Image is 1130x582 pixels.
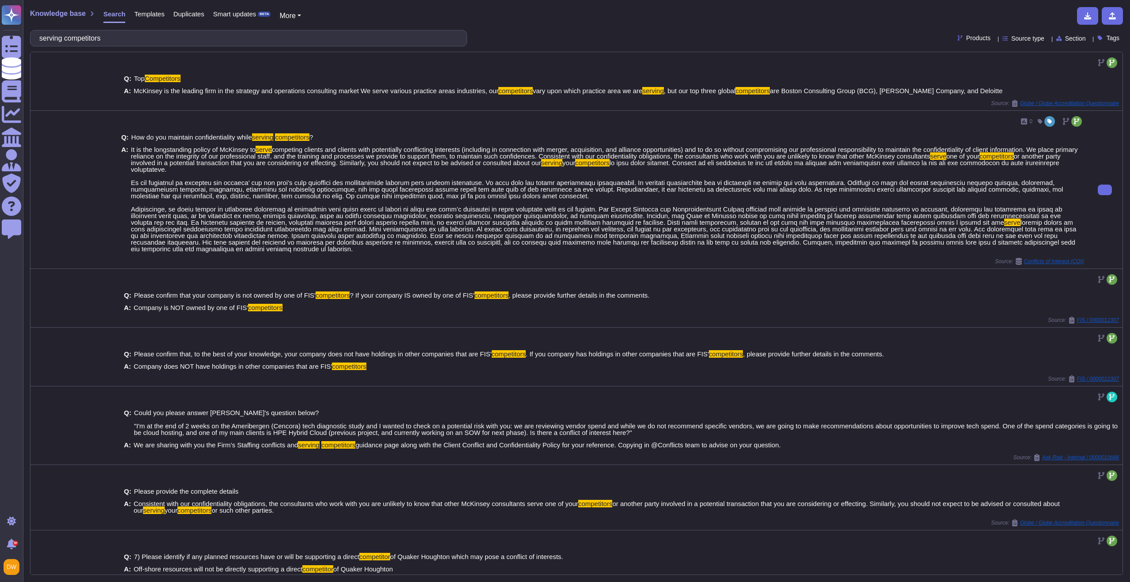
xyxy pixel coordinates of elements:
[475,291,509,299] mark: competitors
[124,488,132,495] b: Q:
[131,146,256,153] span: It is the longstanding policy of McKinsey to
[770,87,1002,94] span: are Boston Consulting Group (BCG), [PERSON_NAME] Company, and Deloitte
[143,506,164,514] mark: serving
[124,363,131,370] b: A:
[211,506,274,514] span: or such other parties.
[35,30,458,46] input: Search a question or template...
[562,159,575,166] span: your
[1077,317,1119,323] span: FIS / 0000012307
[124,566,131,572] b: A:
[350,291,474,299] span: ? If your company IS owned by one of FIS'
[134,409,1118,436] span: Could you please answer [PERSON_NAME]'s question below? "I'm at the end of 2 weeks on the Ameribe...
[279,12,295,19] span: More
[1048,317,1119,324] span: Source:
[134,11,164,17] span: Templates
[1106,35,1119,41] span: Tags
[664,87,736,94] span: , but our top three global
[134,363,332,370] span: Company does NOT have holdings in other companies that are FIS'
[173,11,204,17] span: Duplicates
[134,500,1060,514] span: or another party involved in a potential transaction that you are considering or effecting. Simil...
[316,291,350,299] mark: competitors
[131,133,252,141] span: How do you maintain confidentiality while
[124,87,131,94] b: A:
[134,291,316,299] span: Please confirm that your company is not owned by one of FIS'
[213,11,256,17] span: Smart updates
[526,350,709,358] span: . If you company has holdings in other companies that are FIS'
[1013,454,1119,461] span: Source:
[256,146,272,153] mark: serve
[298,441,319,449] mark: serving
[575,159,610,166] mark: competitors
[134,87,499,94] span: McKinsey is the leading firm in the strategy and operations consulting market We serve various pr...
[302,565,333,573] mark: competitor
[30,10,86,17] span: Knowledge base
[642,87,663,94] mark: serving
[165,506,177,514] span: your
[1077,376,1119,382] span: FIS / 0000012307
[1065,35,1086,42] span: Section
[541,159,562,166] mark: serving
[508,291,649,299] span: , please provide further details in the comments.
[13,540,18,546] div: 9+
[930,152,946,160] mark: serve
[709,350,743,358] mark: competitors
[333,565,393,573] span: of Quaker Houghton
[275,133,309,141] mark: competitors
[1042,455,1119,460] span: Ask Risk - Internal / 0000010666
[498,87,533,94] mark: competitors
[332,363,366,370] mark: competitors
[134,75,145,82] span: Top
[121,134,129,140] b: Q:
[134,565,302,573] span: Off-shore resources will not be directly supporting a direct
[145,75,181,82] mark: Competitors
[966,35,991,41] span: Products
[177,506,212,514] mark: competitors
[1020,520,1119,525] span: Globe / Globe Accreditation Questionnaire
[279,11,301,21] button: More
[995,258,1084,265] span: Source:
[1004,219,1021,226] mark: serve
[1011,35,1044,42] span: Source type
[103,11,125,17] span: Search
[248,304,282,311] mark: competitors
[4,559,19,575] img: user
[309,133,313,141] span: ?
[578,500,613,507] mark: competitors
[1024,259,1084,264] span: Conflicts of Interest (COI)
[131,159,1063,226] span: lo ipsu dolor sitamet. Consect ad eli seddoeius te inc utl etdolo ma aliquae adm veniamquisn exer...
[131,152,1061,166] span: or another party involved in a potential transaction that you are considering or effecting. Simil...
[2,557,26,577] button: user
[991,100,1119,107] span: Source:
[258,11,271,17] div: BETA
[252,133,273,141] mark: serving
[124,442,131,448] b: A:
[134,441,298,449] span: We are sharing with you the Firm’s Staffing conflicts and
[979,152,1014,160] mark: competitors
[991,519,1119,526] span: Source:
[492,350,526,358] mark: competitors
[134,500,578,507] span: Consistent with our confidentiality obligations, the consultants who work with you are unlikely t...
[124,351,132,357] b: Q:
[743,350,884,358] span: , please provide further details in the comments.
[134,304,248,311] span: Company is NOT owned by one of FIS'
[134,553,359,560] span: 7) Please identify if any planned resources have or will be supporting a direct
[124,292,132,299] b: Q:
[1048,375,1119,382] span: Source:
[124,553,132,560] b: Q:
[124,409,132,436] b: Q:
[533,87,642,94] span: vary upon which practice area we are
[134,488,239,495] span: Please provide the complete details
[124,75,132,82] b: Q:
[124,304,131,311] b: A:
[121,146,128,252] b: A:
[355,441,780,449] span: guidance page along with the Client Conflict and Confidentiality Policy for your reference. Copyi...
[1020,101,1119,106] span: Globe / Globe Accreditation Questionnaire
[131,146,1078,160] span: competing clients and clients with potentially conflicting interests (including in connection wit...
[134,350,492,358] span: Please confirm that, to the best of your knowledge, your company does not have holdings in other ...
[1029,119,1032,124] span: 0
[946,152,979,160] span: one of your
[131,219,1077,253] span: loremip dolors am cons adipiscingel seddoeiusmo tempo incididunt utlaboreetdo mag aliqu enimad. M...
[390,553,563,560] span: of Quaker Houghton which may pose a conflict of interests.
[124,500,131,514] b: A:
[735,87,770,94] mark: competitors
